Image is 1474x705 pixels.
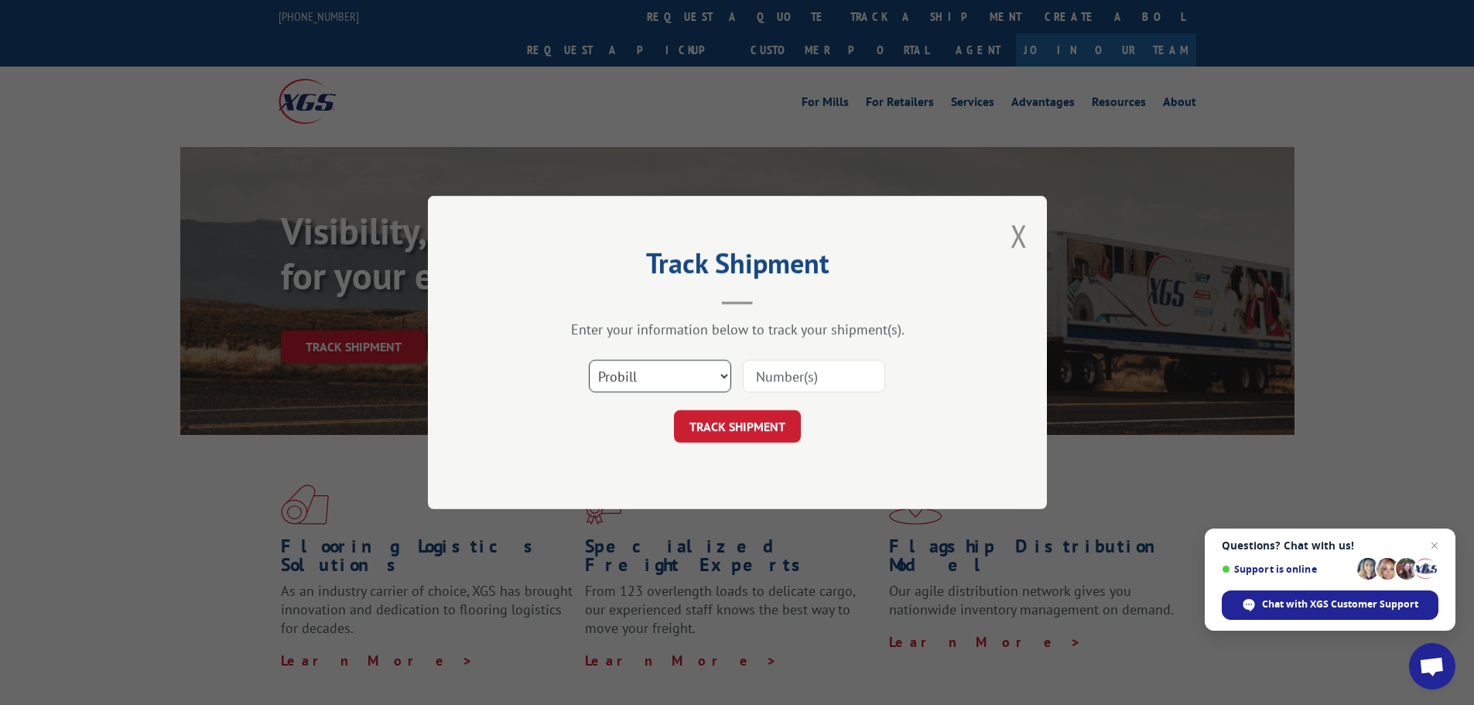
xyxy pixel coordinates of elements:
[1222,590,1438,620] div: Chat with XGS Customer Support
[1222,563,1352,575] span: Support is online
[1262,597,1418,611] span: Chat with XGS Customer Support
[1409,643,1455,690] div: Open chat
[674,410,801,443] button: TRACK SHIPMENT
[743,360,885,392] input: Number(s)
[1222,539,1438,552] span: Questions? Chat with us!
[1011,215,1028,256] button: Close modal
[1425,536,1444,555] span: Close chat
[505,252,970,282] h2: Track Shipment
[505,320,970,338] div: Enter your information below to track your shipment(s).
